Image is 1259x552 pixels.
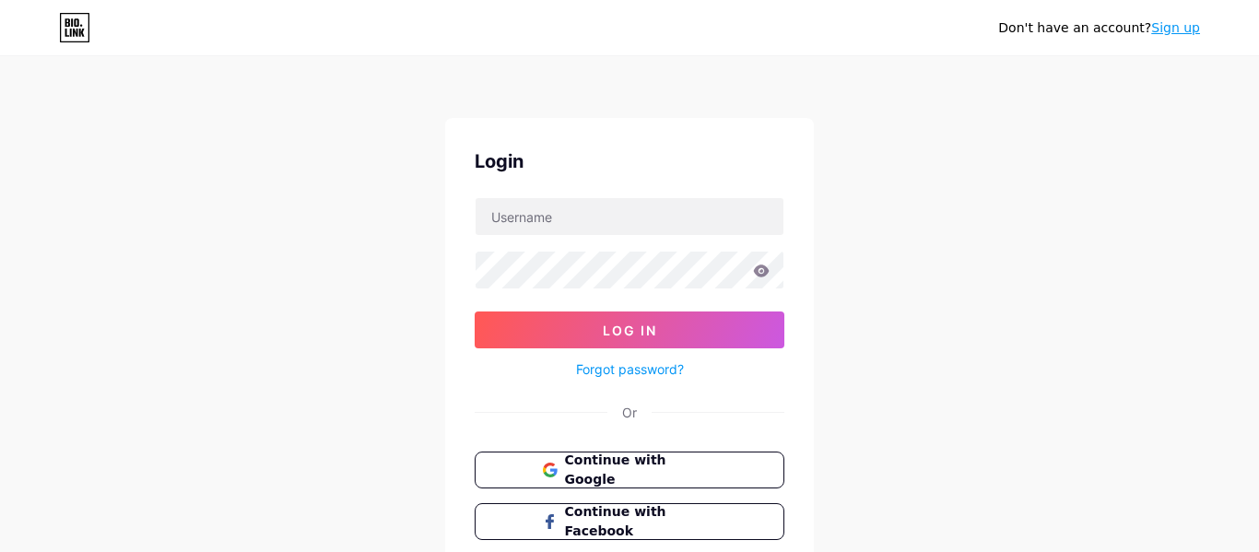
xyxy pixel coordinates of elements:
div: Or [622,403,637,422]
span: Log In [603,323,657,338]
input: Username [476,198,783,235]
a: Sign up [1151,20,1200,35]
button: Continue with Facebook [475,503,784,540]
div: Login [475,147,784,175]
button: Log In [475,311,784,348]
a: Forgot password? [576,359,684,379]
button: Continue with Google [475,452,784,488]
span: Continue with Google [565,451,717,489]
span: Continue with Facebook [565,502,717,541]
div: Don't have an account? [998,18,1200,38]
